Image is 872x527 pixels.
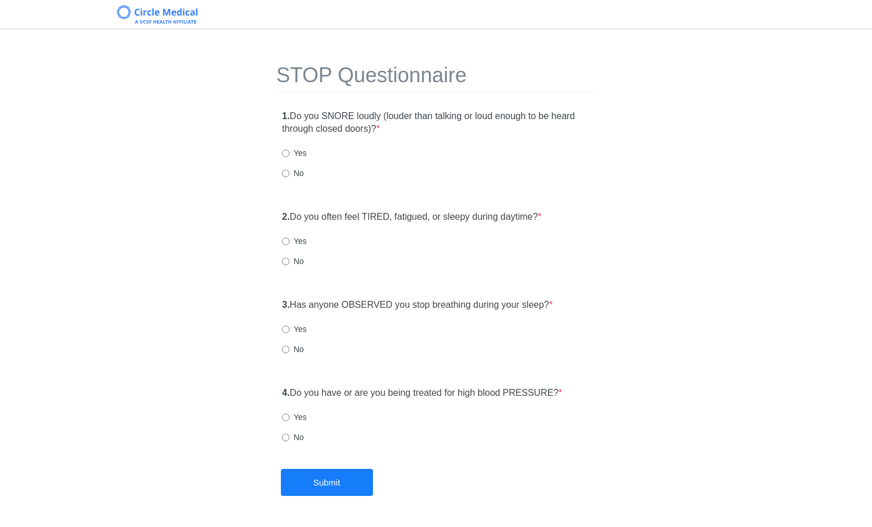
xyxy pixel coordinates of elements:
[276,64,596,93] h1: STOP Questionnaire
[282,110,590,136] label: Do you SNORE loudly (louder than talking or loud enough to be heard through closed doors)?
[282,170,290,177] input: No
[282,343,304,355] label: No
[282,434,290,441] input: No
[282,323,307,335] label: Yes
[282,167,304,179] label: No
[282,147,307,159] label: Yes
[282,414,290,421] input: Yes
[282,387,562,400] label: Do you have or are you being treated for high blood PRESSURE?
[117,5,198,24] img: Circle Medical Logo
[282,111,290,121] strong: 1.
[282,346,290,353] input: No
[281,469,373,496] button: Submit
[282,388,290,398] strong: 4.
[282,431,304,443] label: No
[282,238,290,245] input: Yes
[282,326,290,333] input: Yes
[282,299,553,312] label: Has anyone OBSERVED you stop breathing during your sleep?
[282,258,290,265] input: No
[282,411,307,423] label: Yes
[282,150,290,157] input: Yes
[282,211,542,224] label: Do you often feel TIRED, fatigued, or sleepy during daytime?
[282,300,290,310] strong: 3.
[282,212,290,222] strong: 2.
[282,235,307,247] label: Yes
[282,255,304,267] label: No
